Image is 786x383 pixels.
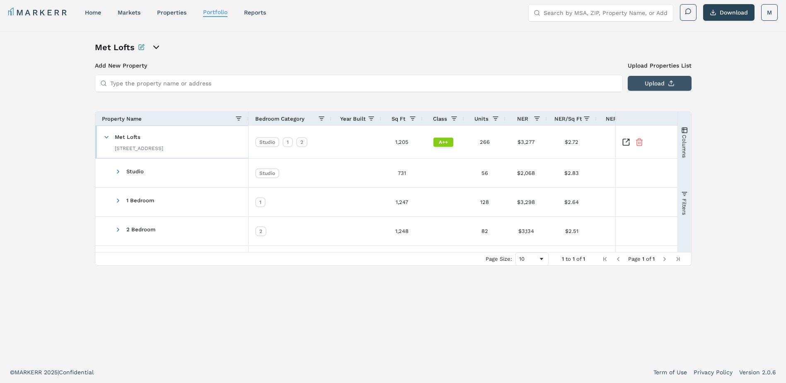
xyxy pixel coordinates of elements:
span: of [576,256,581,262]
span: MARKERR [15,369,44,376]
div: $2.72 [547,126,597,158]
div: 1 [255,197,266,207]
div: 2 [255,226,266,236]
div: $3,298 [505,188,547,216]
button: Remove Property From Portfolio [635,138,643,146]
button: Upload [628,76,692,91]
div: Studio [255,168,279,178]
div: Studio [255,137,279,147]
input: Type the property name or address [110,75,617,92]
div: $2,068 [505,159,547,187]
div: Next Page [661,256,668,262]
div: 266 [464,126,505,158]
span: NER/Sq Ft [554,116,582,122]
a: Term of Use [653,368,687,376]
label: Upload Properties List [628,61,692,70]
span: Property Name [102,116,142,122]
button: Rename this portfolio [138,41,145,53]
div: 82 [464,217,505,245]
div: 56 [464,159,505,187]
div: $2.64 [547,188,597,216]
span: Class [433,116,447,122]
span: 1 [573,256,575,262]
button: Download [703,4,755,21]
span: NER Growth (Weekly) [606,116,663,122]
span: of [646,256,651,262]
span: 1 [583,256,585,262]
div: First Page [602,256,608,262]
div: Page Size: [486,256,512,262]
span: Sq Ft [392,116,406,122]
span: NER [517,116,528,122]
input: Search by MSA, ZIP, Property Name, or Address [544,5,668,21]
div: 1,247 [381,188,423,216]
span: Met Lofts [115,134,140,140]
div: $2.83 [547,159,597,187]
a: reports [244,9,266,16]
div: A++ [433,138,453,147]
div: Last Page [675,256,681,262]
span: Columns [681,134,687,158]
span: 1 [653,256,655,262]
div: Previous Page [615,256,622,262]
span: M [767,8,772,17]
h1: Met Lofts [95,41,135,53]
div: $2.51 [547,217,597,245]
span: © [10,369,15,376]
div: 1 [283,137,293,147]
a: home [85,9,101,16]
span: Confidential [59,369,94,376]
div: $3,277 [505,126,547,158]
a: markets [118,9,140,16]
div: +0.38% [597,159,680,187]
button: open portfolio options [151,42,161,52]
div: 1,248 [381,217,423,245]
span: 2025 | [44,369,59,376]
h3: Add New Property [95,61,623,70]
div: 731 [381,159,423,187]
div: 128 [464,188,505,216]
span: 2 Bedroom [126,226,155,233]
span: to [566,256,571,262]
span: Year Built [340,116,366,122]
a: Privacy Policy [694,368,733,376]
a: Version 2.0.6 [739,368,776,376]
button: M [761,4,778,21]
div: -0.85% [597,188,680,216]
div: -0.44% [597,126,680,158]
span: Units [474,116,489,122]
div: 1,205 [381,126,423,158]
span: 1 [562,256,564,262]
a: Inspect Comparable [622,138,630,146]
div: 2 [296,137,307,147]
div: -0.36% [597,217,680,245]
span: Studio [126,168,144,175]
a: MARKERR [8,7,68,18]
span: Page [628,256,641,262]
span: 1 Bedroom [126,197,154,204]
span: Filters [681,198,687,215]
a: Portfolio [203,9,227,15]
div: 10 [519,256,538,262]
div: Page Size [515,252,549,266]
a: properties [157,9,186,16]
div: $3,134 [505,217,547,245]
span: Bedroom Category [255,116,305,122]
span: 1 [642,256,644,262]
div: [STREET_ADDRESS] [115,145,163,152]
